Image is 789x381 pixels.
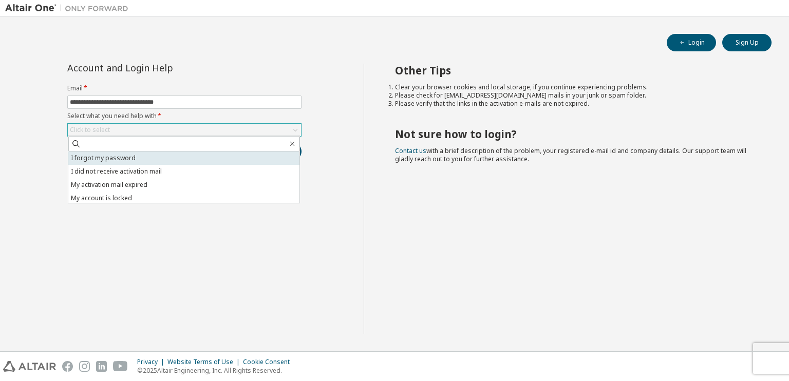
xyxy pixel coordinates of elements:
img: linkedin.svg [96,361,107,372]
button: Login [667,34,716,51]
img: altair_logo.svg [3,361,56,372]
span: with a brief description of the problem, your registered e-mail id and company details. Our suppo... [395,146,746,163]
li: Please verify that the links in the activation e-mails are not expired. [395,100,754,108]
div: Cookie Consent [243,358,296,366]
li: Please check for [EMAIL_ADDRESS][DOMAIN_NAME] mails in your junk or spam folder. [395,91,754,100]
h2: Other Tips [395,64,754,77]
a: Contact us [395,146,426,155]
div: Privacy [137,358,167,366]
img: Altair One [5,3,134,13]
button: Sign Up [722,34,772,51]
img: instagram.svg [79,361,90,372]
label: Email [67,84,302,92]
div: Account and Login Help [67,64,255,72]
div: Website Terms of Use [167,358,243,366]
li: I forgot my password [68,151,299,165]
div: Click to select [68,124,301,136]
p: © 2025 Altair Engineering, Inc. All Rights Reserved. [137,366,296,375]
img: youtube.svg [113,361,128,372]
img: facebook.svg [62,361,73,372]
div: Click to select [70,126,110,134]
label: Select what you need help with [67,112,302,120]
li: Clear your browser cookies and local storage, if you continue experiencing problems. [395,83,754,91]
h2: Not sure how to login? [395,127,754,141]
